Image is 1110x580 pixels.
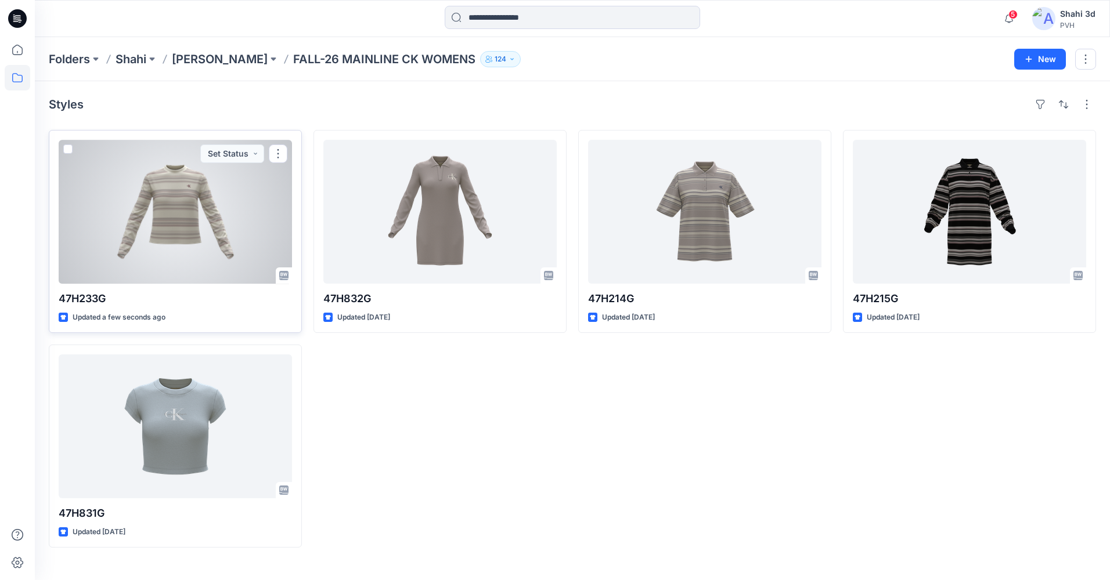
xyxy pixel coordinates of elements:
button: 124 [480,51,521,67]
div: PVH [1060,21,1095,30]
p: Updated [DATE] [867,311,920,324]
p: 47H233G [59,291,292,307]
p: Updated [DATE] [73,526,125,538]
p: 47H214G [588,291,821,307]
p: Updated [DATE] [602,311,655,324]
a: Folders [49,51,90,67]
p: FALL-26 MAINLINE CK WOMENS [293,51,475,67]
span: 5 [1008,10,1018,19]
div: Shahi 3d [1060,7,1095,21]
a: [PERSON_NAME] [172,51,268,67]
a: Shahi [116,51,146,67]
p: Updated [DATE] [337,311,390,324]
p: Updated a few seconds ago [73,311,165,324]
a: 47H215G [853,140,1086,284]
a: 47H832G [323,140,557,284]
p: 47H832G [323,291,557,307]
p: 124 [495,53,506,66]
a: 47H233G [59,140,292,284]
p: 47H831G [59,505,292,521]
a: 47H214G [588,140,821,284]
h4: Styles [49,97,84,111]
p: 47H215G [853,291,1086,307]
button: New [1014,49,1066,70]
img: avatar [1032,7,1055,30]
a: 47H831G [59,354,292,498]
